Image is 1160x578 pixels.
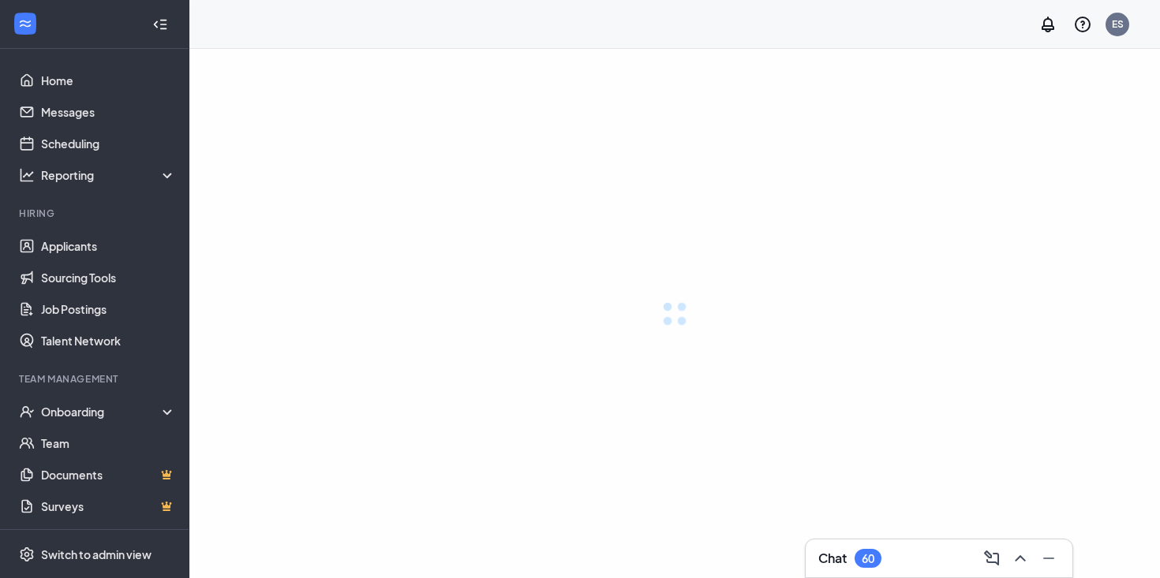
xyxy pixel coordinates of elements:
[41,427,176,459] a: Team
[41,293,176,325] a: Job Postings
[41,230,176,262] a: Applicants
[19,404,35,420] svg: UserCheck
[1035,546,1060,571] button: Minimize
[41,65,176,96] a: Home
[152,17,168,32] svg: Collapse
[41,459,176,490] a: DocumentsCrown
[41,546,152,562] div: Switch to admin view
[41,96,176,128] a: Messages
[19,207,173,220] div: Hiring
[17,16,33,32] svg: WorkstreamLogo
[19,167,35,183] svg: Analysis
[1011,549,1030,568] svg: ChevronUp
[982,549,1001,568] svg: ComposeMessage
[818,550,847,567] h3: Chat
[41,128,176,159] a: Scheduling
[19,372,173,386] div: Team Management
[1039,549,1058,568] svg: Minimize
[1038,15,1057,34] svg: Notifications
[978,546,1003,571] button: ComposeMessage
[19,546,35,562] svg: Settings
[1073,15,1092,34] svg: QuestionInfo
[41,490,176,522] a: SurveysCrown
[862,552,874,565] div: 60
[41,325,176,356] a: Talent Network
[1112,17,1124,31] div: ES
[41,262,176,293] a: Sourcing Tools
[41,404,177,420] div: Onboarding
[41,167,177,183] div: Reporting
[1006,546,1031,571] button: ChevronUp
